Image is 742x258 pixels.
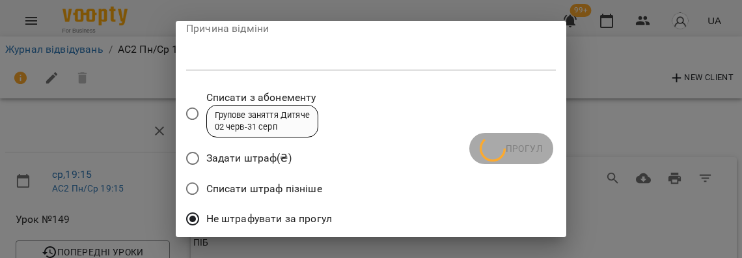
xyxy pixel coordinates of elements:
span: Задати штраф(₴) [206,150,292,166]
span: Списати з абонементу [206,90,318,106]
div: Групове заняття Дитяче 02 черв - 31 серп [215,109,310,134]
label: Причина відміни [186,23,556,34]
span: Не штрафувати за прогул [206,211,332,227]
span: Списати штраф пізніше [206,181,322,197]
